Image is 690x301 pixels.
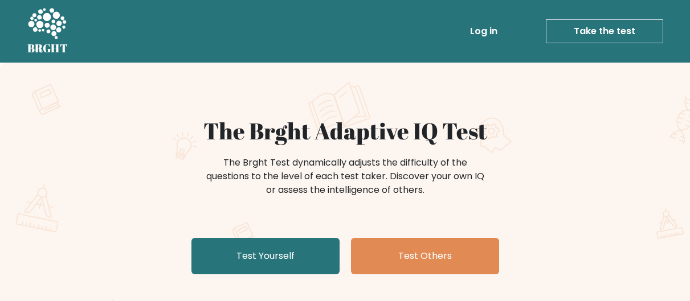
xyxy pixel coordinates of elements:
[351,238,499,274] a: Test Others
[546,19,663,43] a: Take the test
[203,156,488,197] div: The Brght Test dynamically adjusts the difficulty of the questions to the level of each test take...
[27,42,68,55] h5: BRGHT
[191,238,340,274] a: Test Yourself
[67,117,623,145] h1: The Brght Adaptive IQ Test
[27,5,68,58] a: BRGHT
[466,20,502,43] a: Log in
